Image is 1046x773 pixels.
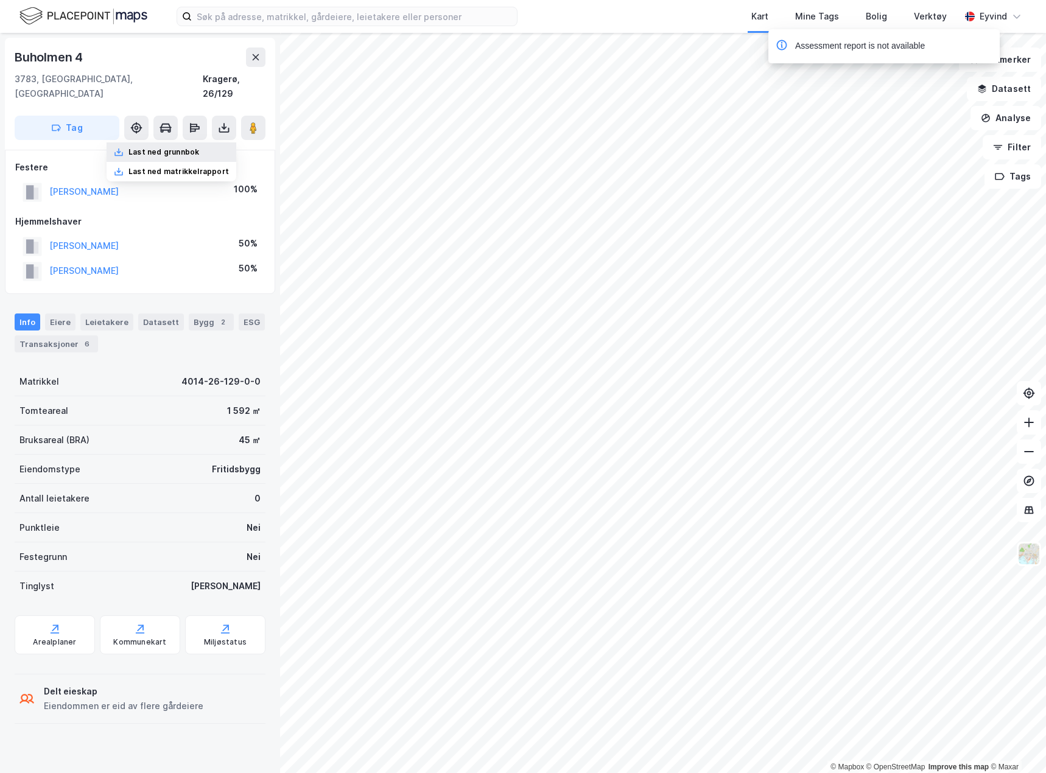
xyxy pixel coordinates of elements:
[227,404,261,418] div: 1 592 ㎡
[15,72,203,101] div: 3783, [GEOGRAPHIC_DATA], [GEOGRAPHIC_DATA]
[247,520,261,535] div: Nei
[985,715,1046,773] div: Kontrollprogram for chat
[1017,542,1041,565] img: Z
[33,637,76,647] div: Arealplaner
[81,338,93,350] div: 6
[113,637,166,647] div: Kommunekart
[751,9,768,24] div: Kart
[830,763,864,771] a: Mapbox
[44,699,203,713] div: Eiendommen er eid av flere gårdeiere
[795,39,925,54] div: Assessment report is not available
[128,147,199,157] div: Last ned grunnbok
[19,579,54,593] div: Tinglyst
[15,116,119,140] button: Tag
[15,313,40,331] div: Info
[204,637,247,647] div: Miljøstatus
[985,164,1041,189] button: Tags
[217,316,229,328] div: 2
[914,9,947,24] div: Verktøy
[45,313,75,331] div: Eiere
[191,579,261,593] div: [PERSON_NAME]
[928,763,989,771] a: Improve this map
[980,9,1007,24] div: Eyvind
[239,261,258,276] div: 50%
[19,433,90,447] div: Bruksareal (BRA)
[866,763,925,771] a: OpenStreetMap
[239,313,265,331] div: ESG
[138,313,184,331] div: Datasett
[80,313,133,331] div: Leietakere
[189,313,234,331] div: Bygg
[985,715,1046,773] iframe: Chat Widget
[239,433,261,447] div: 45 ㎡
[15,335,98,352] div: Transaksjoner
[239,236,258,251] div: 50%
[971,106,1041,130] button: Analyse
[44,684,203,699] div: Delt eieskap
[181,374,261,389] div: 4014-26-129-0-0
[15,47,85,67] div: Buholmen 4
[19,462,80,477] div: Eiendomstype
[212,462,261,477] div: Fritidsbygg
[15,160,265,175] div: Festere
[192,7,517,26] input: Søk på adresse, matrikkel, gårdeiere, leietakere eller personer
[128,167,229,177] div: Last ned matrikkelrapport
[19,491,90,506] div: Antall leietakere
[234,182,258,197] div: 100%
[866,9,887,24] div: Bolig
[967,77,1041,101] button: Datasett
[15,214,265,229] div: Hjemmelshaver
[254,491,261,506] div: 0
[795,9,839,24] div: Mine Tags
[19,550,67,564] div: Festegrunn
[19,404,68,418] div: Tomteareal
[19,520,60,535] div: Punktleie
[19,5,147,27] img: logo.f888ab2527a4732fd821a326f86c7f29.svg
[19,374,59,389] div: Matrikkel
[203,72,265,101] div: Kragerø, 26/129
[247,550,261,564] div: Nei
[983,135,1041,159] button: Filter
